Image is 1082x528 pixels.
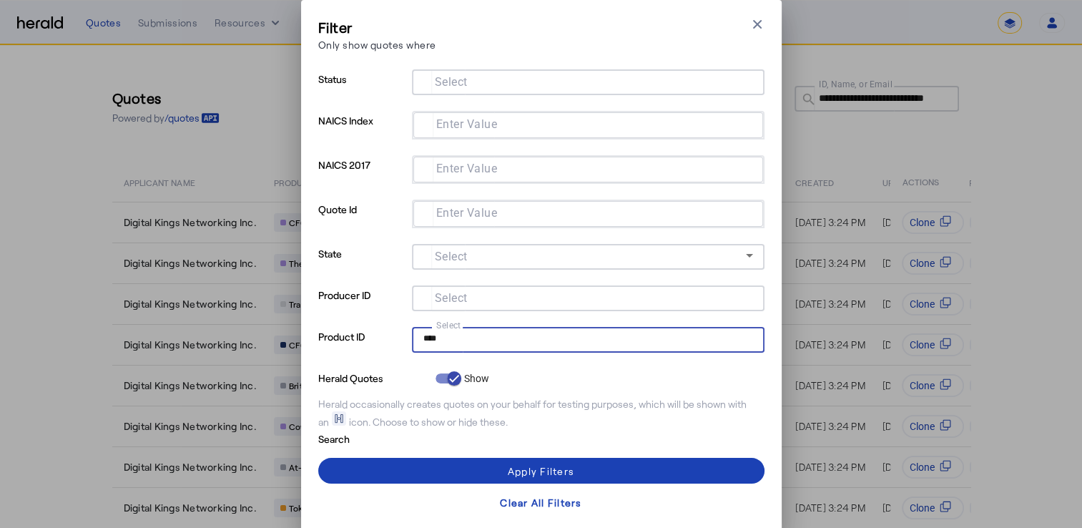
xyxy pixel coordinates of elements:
div: Clear All Filters [500,495,581,510]
mat-chip-grid: Selection [425,204,752,221]
mat-chip-grid: Selection [425,115,752,132]
mat-chip-grid: Selection [425,160,752,177]
p: State [318,244,406,285]
mat-chip-grid: Selection [423,72,753,89]
mat-label: Select [435,250,468,263]
button: Clear All Filters [318,489,764,515]
p: Product ID [318,327,406,368]
button: Apply Filters [318,458,764,484]
div: Herald occasionally creates quotes on your behalf for testing purposes, which will be shown with ... [318,397,764,429]
label: Show [461,371,490,386]
mat-label: Enter Value [436,206,498,220]
p: Producer ID [318,285,406,327]
p: Quote Id [318,200,406,244]
p: Status [318,69,406,111]
mat-label: Enter Value [436,162,498,175]
p: Search [318,429,430,446]
p: Only show quotes where [318,37,436,52]
mat-chip-grid: Selection [423,330,753,347]
mat-chip-grid: Selection [423,288,753,305]
p: NAICS Index [318,111,406,155]
h3: Filter [318,17,436,37]
mat-label: Select [435,291,468,305]
mat-label: Enter Value [436,117,498,131]
p: Herald Quotes [318,368,430,386]
div: Apply Filters [508,464,574,479]
mat-label: Select [436,320,461,330]
mat-label: Select [435,75,468,89]
p: NAICS 2017 [318,155,406,200]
